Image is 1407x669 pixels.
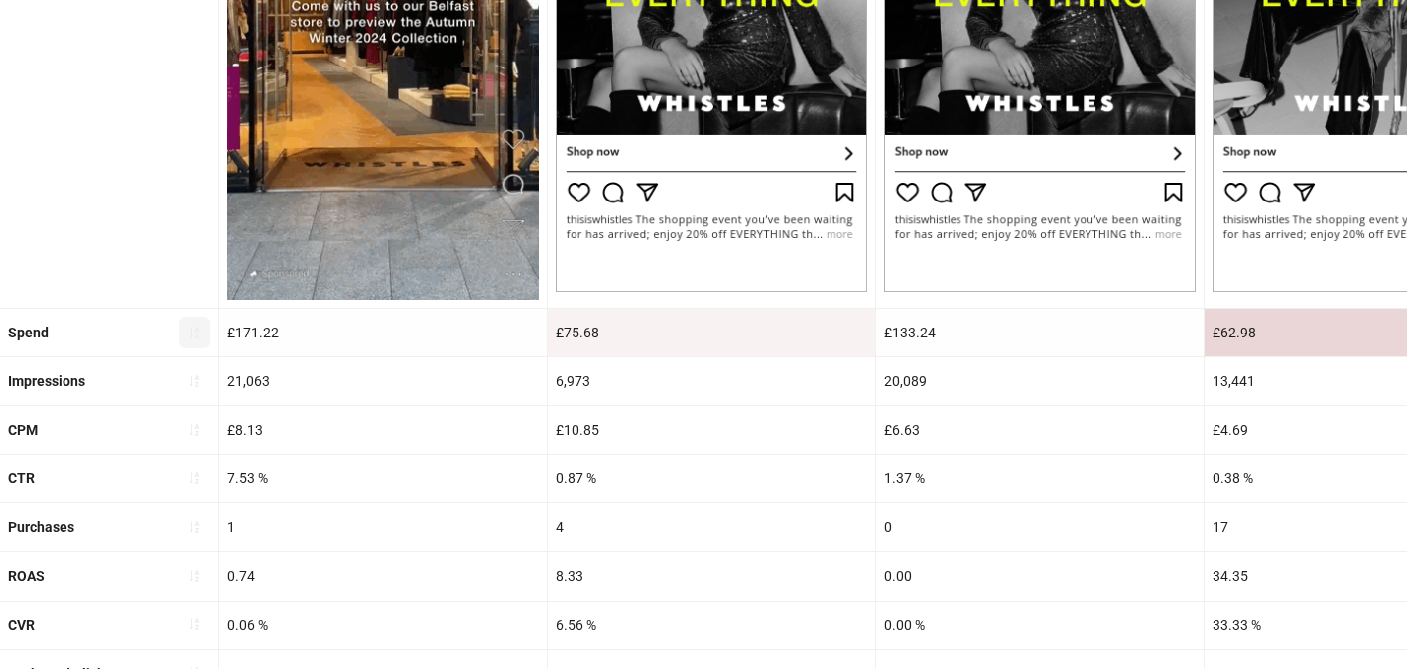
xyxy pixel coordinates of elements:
div: £171.22 [219,309,547,356]
div: 0.00 [876,552,1204,600]
div: 7.53 % [219,455,547,502]
div: 8.33 [548,552,875,600]
b: ROAS [8,568,45,584]
div: 0 [876,503,1204,551]
span: sort-ascending [188,520,201,534]
span: sort-ascending [188,374,201,388]
span: sort-ascending [188,326,201,339]
div: £75.68 [548,309,875,356]
span: sort-ascending [188,471,201,485]
div: 0.06 % [219,602,547,649]
b: Impressions [8,373,85,389]
b: Spend [8,325,49,340]
div: 0.74 [219,552,547,600]
b: CTR [8,470,35,486]
div: £8.13 [219,406,547,454]
div: 0.87 % [548,455,875,502]
div: 20,089 [876,357,1204,405]
span: sort-ascending [188,423,201,437]
div: £133.24 [876,309,1204,356]
div: 6.56 % [548,602,875,649]
div: 1.37 % [876,455,1204,502]
div: 4 [548,503,875,551]
span: sort-ascending [188,617,201,631]
div: 21,063 [219,357,547,405]
span: sort-ascending [188,569,201,583]
div: £10.85 [548,406,875,454]
div: 0.00 % [876,602,1204,649]
div: £6.63 [876,406,1204,454]
b: Purchases [8,519,74,535]
div: 1 [219,503,547,551]
b: CVR [8,617,35,633]
b: CPM [8,422,38,438]
div: 6,973 [548,357,875,405]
